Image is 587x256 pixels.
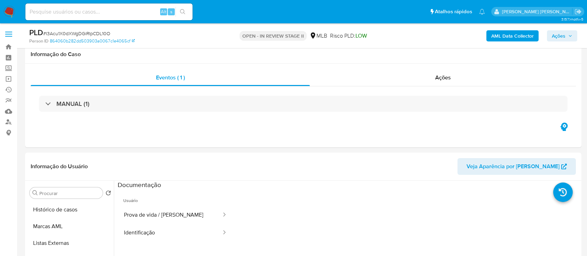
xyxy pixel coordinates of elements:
span: Veja Aparência por [PERSON_NAME] [467,158,559,175]
span: Ações [552,30,565,41]
span: LOW [355,32,367,40]
span: s [170,8,172,15]
h1: Informação do Usuário [31,163,88,170]
button: Veja Aparência por [PERSON_NAME] [457,158,576,175]
p: alessandra.barbosa@mercadopago.com [502,8,572,15]
b: Person ID [29,38,48,44]
span: Ações [435,73,451,82]
button: Histórico de casos [27,201,114,218]
button: Marcas AML [27,218,114,235]
a: Sair [574,8,582,15]
h3: MANUAL (1) [56,100,89,108]
div: MLB [310,32,327,40]
button: Ações [547,30,577,41]
input: Procurar [39,190,100,196]
button: Listas Externas [27,235,114,251]
div: MANUAL (1) [39,96,568,112]
input: Pesquise usuários ou casos... [25,7,193,16]
button: Retornar ao pedido padrão [105,190,111,198]
span: # I3Acu1X0dXWgDGiRIpCDL10O [43,30,110,37]
b: AML Data Collector [491,30,534,41]
span: Alt [161,8,166,15]
p: OPEN - IN REVIEW STAGE II [240,31,307,41]
h1: Informação do Caso [31,51,576,58]
span: Atalhos rápidos [435,8,472,15]
span: Risco PLD: [330,32,367,40]
span: Eventos ( 1 ) [156,73,185,82]
button: search-icon [175,7,190,17]
b: PLD [29,27,43,38]
a: 864060b282dd503903a0067c1e4065cf [50,38,135,44]
button: Procurar [32,190,38,196]
a: Notificações [479,9,485,15]
button: AML Data Collector [486,30,539,41]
